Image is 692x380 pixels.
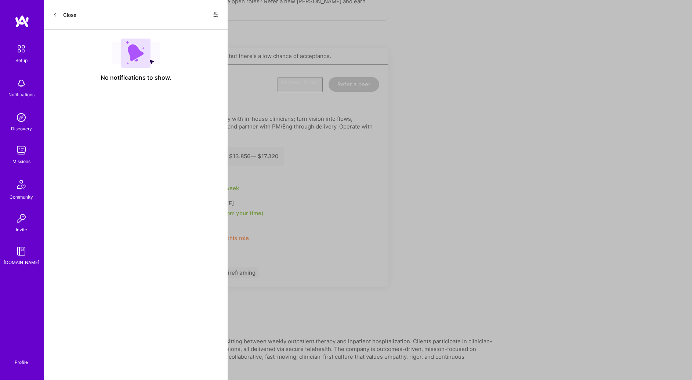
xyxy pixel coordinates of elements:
img: discovery [14,110,29,125]
span: No notifications to show. [101,74,171,82]
div: Setup [15,57,28,64]
div: Missions [12,158,30,165]
img: Invite [14,211,29,226]
a: Profile [12,351,30,365]
button: Close [53,9,76,21]
img: teamwork [14,143,29,158]
img: Community [12,175,30,193]
img: guide book [14,244,29,258]
div: Profile [15,358,28,365]
div: Community [10,193,33,201]
img: setup [14,41,29,57]
img: empty [112,39,160,68]
div: [DOMAIN_NAME] [4,258,39,266]
div: Notifications [8,91,35,98]
div: Invite [16,226,27,234]
div: Discovery [11,125,32,133]
img: bell [14,76,29,91]
img: logo [15,15,29,28]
